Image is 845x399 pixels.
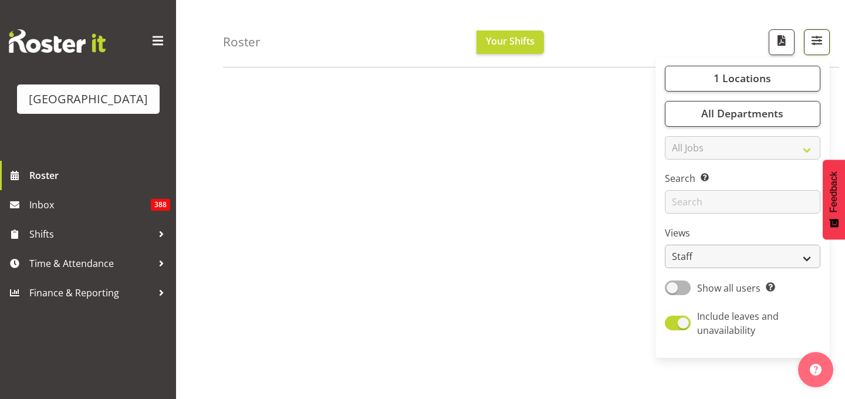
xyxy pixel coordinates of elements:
button: All Departments [665,101,820,127]
label: Views [665,226,820,241]
button: Download a PDF of the roster according to the set date range. [769,29,795,55]
span: Include leaves and unavailability [697,310,779,337]
span: Show all users [697,282,760,295]
span: Finance & Reporting [29,284,153,302]
div: [GEOGRAPHIC_DATA] [29,90,148,108]
span: Your Shifts [486,35,535,48]
span: 1 Locations [714,72,771,86]
span: Roster [29,167,170,184]
span: Feedback [829,171,839,212]
button: 1 Locations [665,66,820,92]
span: All Departments [701,107,783,121]
label: Search [665,172,820,186]
span: Inbox [29,196,151,214]
span: Shifts [29,225,153,243]
img: help-xxl-2.png [810,364,822,376]
input: Search [665,191,820,214]
span: Time & Attendance [29,255,153,272]
button: Your Shifts [476,31,544,54]
button: Feedback - Show survey [823,160,845,239]
span: 388 [151,199,170,211]
img: Rosterit website logo [9,29,106,53]
button: Filter Shifts [804,29,830,55]
h4: Roster [223,35,261,49]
